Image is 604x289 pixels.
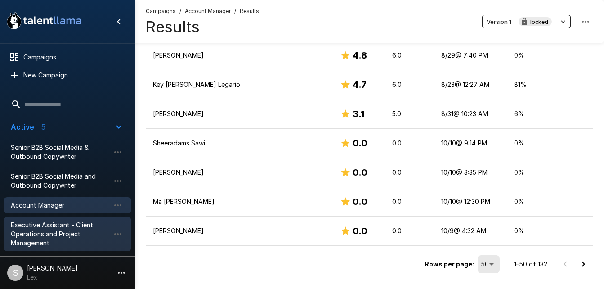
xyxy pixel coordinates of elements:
p: [PERSON_NAME] [153,109,326,118]
td: 10/9 @ 4:32 AM [434,217,507,246]
p: [PERSON_NAME] [153,168,326,177]
h4: Results [146,18,259,36]
p: 0.0 [392,139,427,148]
h6: 0.0 [353,136,367,150]
p: Sheeradams Sawi [153,139,326,148]
p: 1–50 of 132 [514,260,547,269]
td: 10/10 @ 3:35 PM [434,158,507,187]
div: 50 [478,255,500,273]
p: 6.0 [392,80,427,89]
p: 0 % [514,51,586,60]
button: Version 1locked [482,15,571,29]
p: Rows per page: [425,260,474,269]
p: 0 % [514,168,586,177]
span: / [179,7,181,16]
button: Go to next page [574,255,592,273]
p: 6 % [514,109,586,118]
h6: 3.1 [353,107,364,121]
span: locked [527,17,552,27]
p: 0 % [514,139,586,148]
h6: 4.8 [353,48,367,63]
p: [PERSON_NAME] [153,51,326,60]
h6: 4.7 [353,77,367,92]
p: 0.0 [392,197,427,206]
td: 8/31 @ 10:23 AM [434,99,507,129]
td: 10/10 @ 9:14 PM [434,129,507,158]
td: 8/23 @ 12:27 AM [434,70,507,99]
p: 6.0 [392,51,427,60]
p: 5.0 [392,109,427,118]
h6: 0.0 [353,224,367,238]
p: 81 % [514,80,586,89]
span: Version 1 [487,17,511,27]
h6: 0.0 [353,194,367,209]
p: Ma [PERSON_NAME] [153,197,326,206]
p: 0.0 [392,168,427,177]
p: 0 % [514,226,586,235]
td: 10/10 @ 12:30 PM [434,187,507,217]
p: [PERSON_NAME] [153,226,326,235]
td: 8/29 @ 7:40 PM [434,41,507,70]
span: Results [240,7,259,16]
p: Key [PERSON_NAME] Legario [153,80,326,89]
span: / [234,7,236,16]
p: 0 % [514,197,586,206]
u: Campaigns [146,8,176,14]
p: 0.0 [392,226,427,235]
u: Account Manager [185,8,231,14]
h6: 0.0 [353,165,367,180]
